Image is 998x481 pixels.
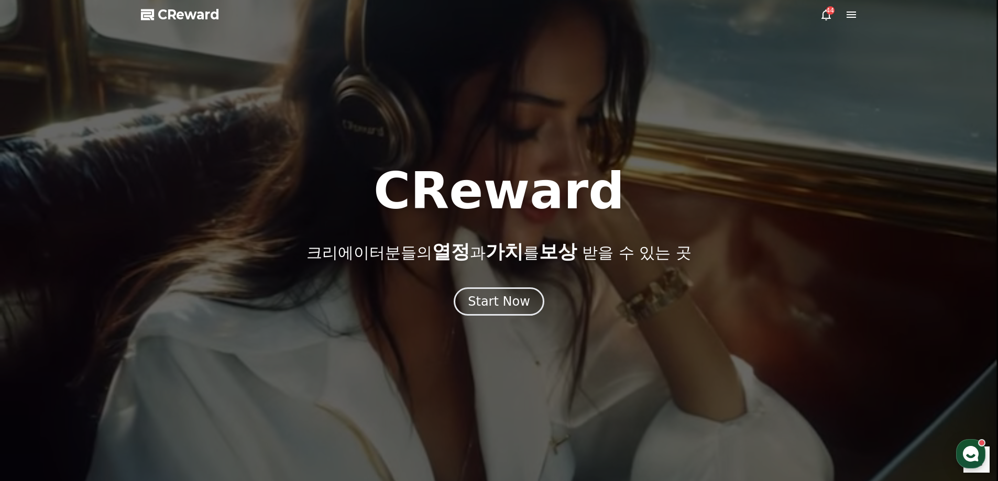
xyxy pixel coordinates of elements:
[135,332,201,358] a: 설정
[162,348,174,356] span: 설정
[33,348,39,356] span: 홈
[69,332,135,358] a: 대화
[306,241,691,262] p: 크리에이터분들의 과 를 받을 수 있는 곳
[158,6,220,23] span: CReward
[432,241,470,262] span: 열정
[454,298,544,308] a: Start Now
[454,287,544,316] button: Start Now
[826,6,835,15] div: 44
[468,293,530,310] div: Start Now
[374,166,624,216] h1: CReward
[820,8,832,21] a: 44
[96,348,108,356] span: 대화
[141,6,220,23] a: CReward
[3,332,69,358] a: 홈
[539,241,577,262] span: 보상
[486,241,523,262] span: 가치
